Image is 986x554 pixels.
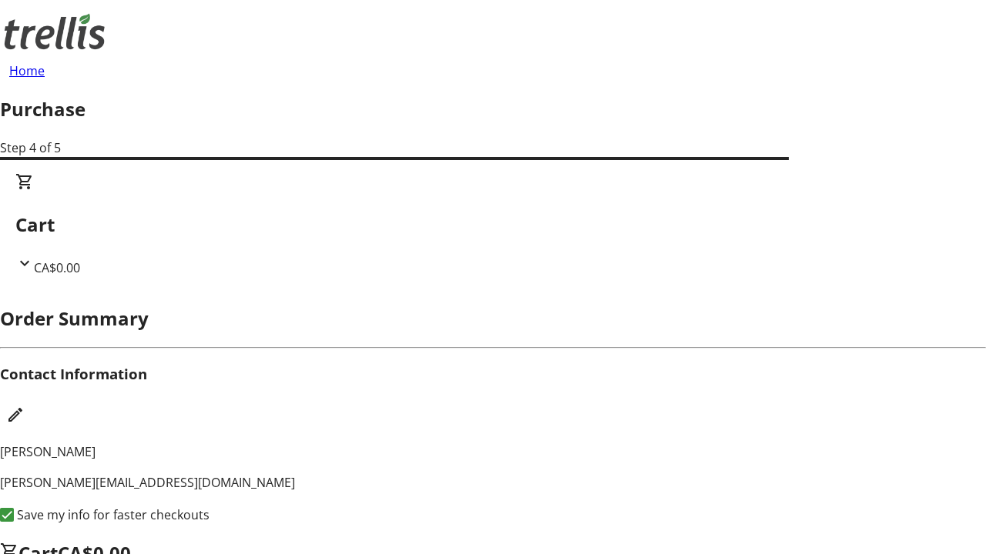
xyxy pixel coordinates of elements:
[14,506,210,524] label: Save my info for faster checkouts
[15,211,971,239] h2: Cart
[15,172,971,277] div: CartCA$0.00
[34,259,80,276] span: CA$0.00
